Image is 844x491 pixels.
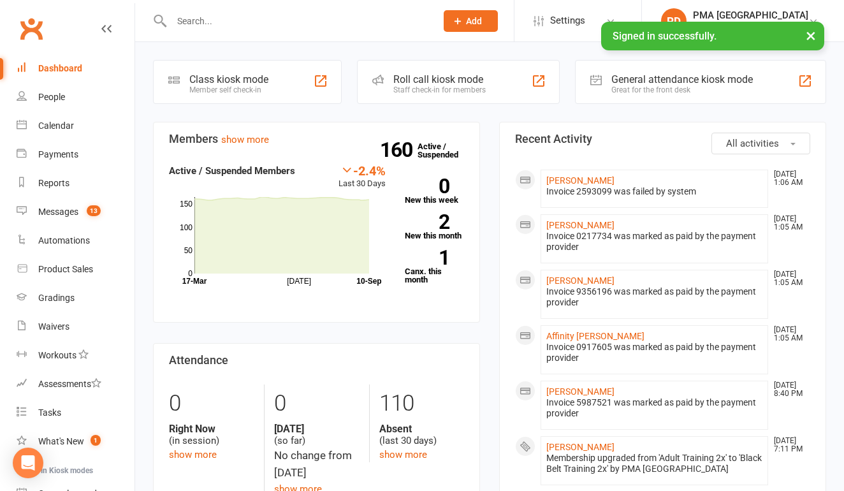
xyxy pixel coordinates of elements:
[13,448,43,478] div: Open Intercom Messenger
[405,212,449,231] strong: 2
[38,264,93,274] div: Product Sales
[38,293,75,303] div: Gradings
[169,165,295,177] strong: Active / Suspended Members
[38,149,78,159] div: Payments
[87,205,101,216] span: 13
[379,423,464,447] div: (last 30 days)
[17,226,135,255] a: Automations
[546,186,762,197] div: Invoice 2593099 was failed by system
[17,341,135,370] a: Workouts
[38,121,74,131] div: Calendar
[546,220,615,230] a: [PERSON_NAME]
[168,12,427,30] input: Search...
[338,163,386,177] div: -2.4%
[38,207,78,217] div: Messages
[546,386,615,397] a: [PERSON_NAME]
[169,423,254,447] div: (in session)
[546,175,615,186] a: [PERSON_NAME]
[38,350,76,360] div: Workouts
[17,112,135,140] a: Calendar
[546,275,615,286] a: [PERSON_NAME]
[380,140,418,159] strong: 160
[169,133,464,145] h3: Members
[546,342,762,363] div: Invoice 0917605 was marked as paid by the payment provider
[405,179,464,204] a: 0New this week
[768,326,810,342] time: [DATE] 1:05 AM
[38,178,69,188] div: Reports
[17,169,135,198] a: Reports
[768,215,810,231] time: [DATE] 1:05 AM
[17,370,135,399] a: Assessments
[379,449,427,460] a: show more
[17,427,135,456] a: What's New1
[726,138,779,149] span: All activities
[17,399,135,427] a: Tasks
[17,83,135,112] a: People
[768,381,810,398] time: [DATE] 8:40 PM
[338,163,386,191] div: Last 30 Days
[711,133,810,154] button: All activities
[17,284,135,312] a: Gradings
[418,133,474,168] a: 160Active / Suspended
[169,449,217,460] a: show more
[466,16,482,26] span: Add
[768,437,810,453] time: [DATE] 7:11 PM
[611,73,753,85] div: General attendance kiosk mode
[169,354,464,367] h3: Attendance
[169,423,254,435] strong: Right Now
[38,407,61,418] div: Tasks
[274,447,359,481] div: No change from [DATE]
[661,8,687,34] div: PD
[17,198,135,226] a: Messages 13
[38,63,82,73] div: Dashboard
[546,286,762,308] div: Invoice 9356196 was marked as paid by the payment provider
[274,423,359,447] div: (so far)
[91,435,101,446] span: 1
[768,270,810,287] time: [DATE] 1:05 AM
[17,54,135,83] a: Dashboard
[38,379,101,389] div: Assessments
[405,177,449,196] strong: 0
[393,73,486,85] div: Roll call kiosk mode
[379,385,464,423] div: 110
[189,73,268,85] div: Class kiosk mode
[546,331,644,341] a: Affinity [PERSON_NAME]
[17,255,135,284] a: Product Sales
[393,85,486,94] div: Staff check-in for members
[613,30,717,42] span: Signed in successfully.
[169,385,254,423] div: 0
[693,10,808,21] div: PMA [GEOGRAPHIC_DATA]
[274,423,359,435] strong: [DATE]
[405,250,464,284] a: 1Canx. this month
[189,85,268,94] div: Member self check-in
[515,133,810,145] h3: Recent Activity
[768,170,810,187] time: [DATE] 1:06 AM
[17,140,135,169] a: Payments
[546,453,762,474] div: Membership upgraded from 'Adult Training 2x' to 'Black Belt Training 2x' by PMA [GEOGRAPHIC_DATA]
[693,21,808,33] div: Premier Martial Arts
[444,10,498,32] button: Add
[405,248,449,267] strong: 1
[221,134,269,145] a: show more
[611,85,753,94] div: Great for the front desk
[38,92,65,102] div: People
[405,214,464,240] a: 2New this month
[546,397,762,419] div: Invoice 5987521 was marked as paid by the payment provider
[38,235,90,246] div: Automations
[15,13,47,45] a: Clubworx
[38,436,84,446] div: What's New
[546,442,615,452] a: [PERSON_NAME]
[799,22,822,49] button: ×
[550,6,585,35] span: Settings
[274,385,359,423] div: 0
[546,231,762,253] div: Invoice 0217734 was marked as paid by the payment provider
[17,312,135,341] a: Waivers
[38,321,69,332] div: Waivers
[379,423,464,435] strong: Absent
